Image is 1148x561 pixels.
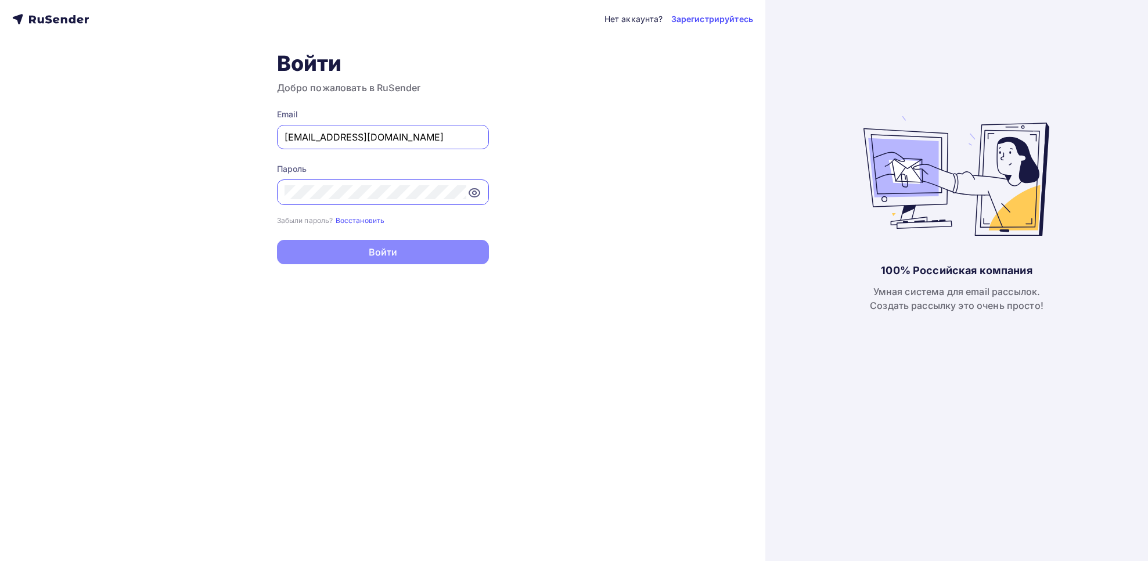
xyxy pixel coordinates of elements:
[277,240,489,264] button: Войти
[277,109,489,120] div: Email
[277,81,489,95] h3: Добро пожаловать в RuSender
[277,216,333,225] small: Забыли пароль?
[671,13,753,25] a: Зарегистрируйтесь
[277,163,489,175] div: Пароль
[604,13,663,25] div: Нет аккаунта?
[336,215,385,225] a: Восстановить
[277,51,489,76] h1: Войти
[285,130,481,144] input: Укажите свой email
[881,264,1032,278] div: 100% Российская компания
[870,285,1043,312] div: Умная система для email рассылок. Создать рассылку это очень просто!
[336,216,385,225] small: Восстановить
